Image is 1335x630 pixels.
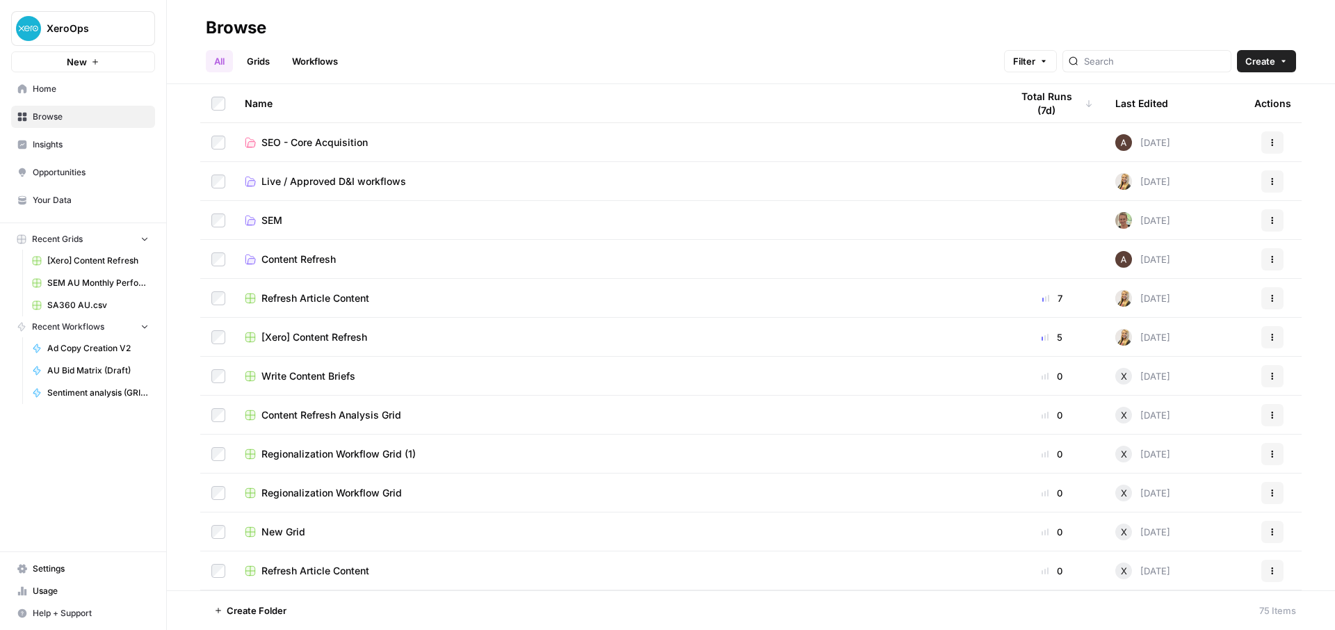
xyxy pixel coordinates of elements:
button: Workspace: XeroOps [11,11,155,46]
a: [Xero] Content Refresh [26,250,155,272]
span: Content Refresh [261,252,336,266]
span: Refresh Article Content [261,291,369,305]
a: Settings [11,558,155,580]
span: Write Content Briefs [261,369,355,383]
button: Create Folder [206,599,295,622]
div: 0 [1011,408,1093,422]
span: Help + Support [33,607,149,620]
div: 0 [1011,447,1093,461]
span: Home [33,83,149,95]
div: [DATE] [1115,173,1170,190]
a: SEM [245,213,989,227]
span: X [1121,564,1127,578]
span: X [1121,486,1127,500]
span: AU Bid Matrix (Draft) [47,364,149,377]
div: Name [245,84,989,122]
div: 0 [1011,486,1093,500]
div: 0 [1011,369,1093,383]
button: Help + Support [11,602,155,624]
span: Settings [33,563,149,575]
span: SA360 AU.csv [47,299,149,312]
button: New [11,51,155,72]
div: Browse [206,17,266,39]
div: Actions [1254,84,1291,122]
span: Create Folder [227,604,286,617]
div: [DATE] [1115,368,1170,385]
img: ygsh7oolkwauxdw54hskm6m165th [1115,173,1132,190]
div: [DATE] [1115,329,1170,346]
img: wtbmvrjo3qvncyiyitl6zoukl9gz [1115,251,1132,268]
span: Insights [33,138,149,151]
button: Recent Workflows [11,316,155,337]
span: Regionalization Workflow Grid (1) [261,447,416,461]
div: [DATE] [1115,212,1170,229]
span: X [1121,408,1127,422]
a: New Grid [245,525,989,539]
span: [Xero] Content Refresh [47,255,149,267]
a: Write Content Briefs [245,369,989,383]
span: SEM AU Monthly Performance.csv [47,277,149,289]
img: wtbmvrjo3qvncyiyitl6zoukl9gz [1115,134,1132,151]
span: Recent Grids [32,233,83,245]
span: New Grid [261,525,305,539]
div: [DATE] [1115,485,1170,501]
span: [Xero] Content Refresh [261,330,367,344]
img: lmunieaapx9c9tryyoi7fiszj507 [1115,212,1132,229]
a: Usage [11,580,155,602]
a: SA360 AU.csv [26,294,155,316]
a: SEM AU Monthly Performance.csv [26,272,155,294]
a: Browse [11,106,155,128]
span: Recent Workflows [32,321,104,333]
span: XeroOps [47,22,131,35]
button: Create [1237,50,1296,72]
input: Search [1084,54,1225,68]
div: [DATE] [1115,290,1170,307]
a: Regionalization Workflow Grid [245,486,989,500]
a: Content Refresh Analysis Grid [245,408,989,422]
a: All [206,50,233,72]
div: 7 [1011,291,1093,305]
a: Insights [11,134,155,156]
span: Sentiment analysis (GRID version) [47,387,149,399]
button: Recent Grids [11,229,155,250]
div: 0 [1011,525,1093,539]
div: [DATE] [1115,446,1170,462]
img: ygsh7oolkwauxdw54hskm6m165th [1115,290,1132,307]
a: Content Refresh [245,252,989,266]
span: SEO - Core Acquisition [261,136,368,150]
span: X [1121,525,1127,539]
div: [DATE] [1115,407,1170,423]
span: X [1121,447,1127,461]
a: AU Bid Matrix (Draft) [26,360,155,382]
div: [DATE] [1115,563,1170,579]
span: Browse [33,111,149,123]
a: Live / Approved D&I workflows [245,175,989,188]
a: Refresh Article Content [245,564,989,578]
span: Create [1245,54,1275,68]
span: Regionalization Workflow Grid [261,486,402,500]
span: X [1121,369,1127,383]
div: [DATE] [1115,251,1170,268]
img: XeroOps Logo [16,16,41,41]
a: SEO - Core Acquisition [245,136,989,150]
span: Refresh Article Content [261,564,369,578]
a: Refresh Article Content [245,291,989,305]
span: SEM [261,213,282,227]
div: [DATE] [1115,524,1170,540]
div: 0 [1011,564,1093,578]
div: 5 [1011,330,1093,344]
img: ygsh7oolkwauxdw54hskm6m165th [1115,329,1132,346]
a: [Xero] Content Refresh [245,330,989,344]
span: Opportunities [33,166,149,179]
a: Regionalization Workflow Grid (1) [245,447,989,461]
a: Opportunities [11,161,155,184]
div: Total Runs (7d) [1011,84,1093,122]
a: Ad Copy Creation V2 [26,337,155,360]
span: New [67,55,87,69]
a: Workflows [284,50,346,72]
span: Usage [33,585,149,597]
a: Home [11,78,155,100]
div: 75 Items [1259,604,1296,617]
span: Ad Copy Creation V2 [47,342,149,355]
span: Live / Approved D&I workflows [261,175,406,188]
